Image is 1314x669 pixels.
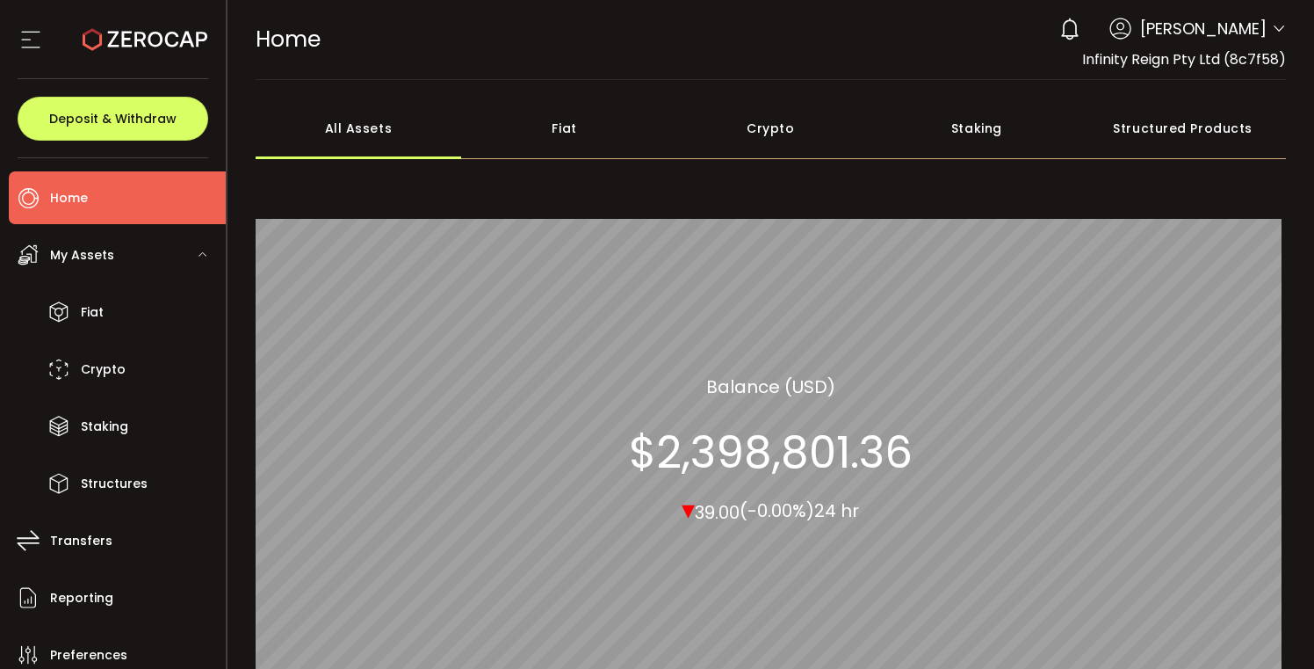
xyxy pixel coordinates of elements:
span: [PERSON_NAME] [1140,17,1267,40]
div: All Assets [256,98,462,159]
span: Preferences [50,643,127,668]
div: Crypto [668,98,874,159]
span: Infinity Reign Pty Ltd (8c7f58) [1082,49,1286,69]
span: Fiat [81,300,104,325]
section: Balance (USD) [706,373,835,399]
span: Transfers [50,528,112,554]
section: $2,398,801.36 [629,425,913,478]
span: ▾ [682,490,695,527]
span: Structures [81,471,148,497]
div: Staking [874,98,1080,159]
div: Fiat [461,98,668,159]
span: 39.00 [695,499,740,524]
span: Deposit & Withdraw [49,113,177,125]
span: 24 hr [814,498,859,523]
button: Deposit & Withdraw [18,97,208,141]
span: Staking [81,414,128,440]
iframe: Chat Widget [1226,585,1314,669]
span: Reporting [50,585,113,611]
span: (-0.00%) [740,498,814,523]
div: Structured Products [1079,98,1286,159]
span: Home [256,24,321,55]
span: Crypto [81,357,126,382]
span: Home [50,185,88,211]
span: My Assets [50,243,114,268]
